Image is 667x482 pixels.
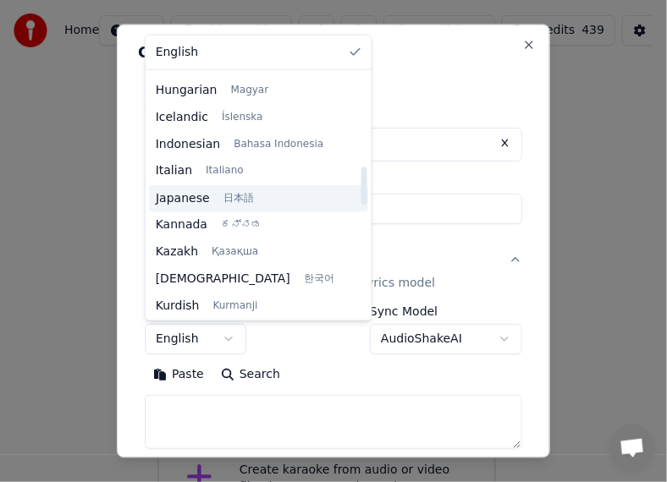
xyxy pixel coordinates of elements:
span: Japanese [156,189,210,206]
span: ಕನ್ನಡ [221,218,262,232]
span: Hungarian [156,81,218,98]
span: [DEMOGRAPHIC_DATA] [156,271,290,288]
span: Magyar [231,83,269,96]
span: Icelandic [156,108,208,125]
span: 한국어 [304,272,334,286]
span: Bahasa Indonesia [234,137,323,151]
span: Íslenska [222,110,262,123]
span: Italiano [206,164,244,178]
span: Kurdish [156,298,200,315]
span: Kurmanji [213,299,258,313]
span: 日本語 [223,191,253,205]
span: Kazakh [156,244,198,260]
span: Indonesian [156,135,221,152]
span: Italian [156,162,192,179]
span: Қазақша [212,245,258,259]
span: Kannada [156,216,207,233]
span: English [156,44,199,61]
